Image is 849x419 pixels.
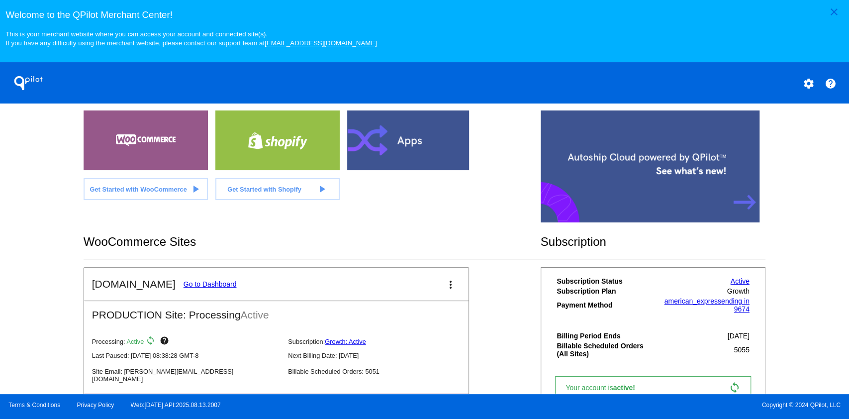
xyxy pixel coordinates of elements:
[90,186,187,193] span: Get Started with WooCommerce
[556,297,653,314] th: Payment Method
[227,186,301,193] span: Get Started with Shopify
[664,297,721,305] span: american_express
[189,183,201,195] mat-icon: play_arrow
[8,73,48,93] h1: QPilot
[241,309,269,320] span: Active
[84,235,541,249] h2: WooCommerce Sites
[92,352,280,359] p: Last Paused: [DATE] 08:38:28 GMT-8
[288,368,476,375] p: Billable Scheduled Orders: 5051
[288,352,476,359] p: Next Billing Date: [DATE]
[825,78,837,90] mat-icon: help
[433,402,841,409] span: Copyright © 2024 QPilot, LLC
[729,382,741,394] mat-icon: sync
[127,338,144,345] span: Active
[728,332,750,340] span: [DATE]
[159,336,171,348] mat-icon: help
[265,39,377,47] a: [EMAIL_ADDRESS][DOMAIN_NAME]
[727,287,750,295] span: Growth
[325,338,366,345] a: Growth: Active
[288,338,476,345] p: Subscription:
[556,331,653,340] th: Billing Period Ends
[77,402,114,409] a: Privacy Policy
[84,178,208,200] a: Get Started with WooCommerce
[556,287,653,296] th: Subscription Plan
[8,402,60,409] a: Terms & Conditions
[92,336,280,348] p: Processing:
[92,278,176,290] h2: [DOMAIN_NAME]
[734,346,749,354] span: 5055
[5,30,377,47] small: This is your merchant website where you can access your account and connected site(s). If you hav...
[555,376,751,399] a: Your account isactive! sync
[556,341,653,358] th: Billable Scheduled Orders (All Sites)
[828,6,840,18] mat-icon: close
[613,384,640,392] span: active!
[131,402,221,409] a: Web:[DATE] API:2025.08.13.2007
[215,178,340,200] a: Get Started with Shopify
[5,9,843,20] h3: Welcome to the QPilot Merchant Center!
[802,78,814,90] mat-icon: settings
[315,183,327,195] mat-icon: play_arrow
[556,277,653,286] th: Subscription Status
[664,297,749,313] a: american_expressending in 9674
[184,280,237,288] a: Go to Dashboard
[566,384,645,392] span: Your account is
[541,235,766,249] h2: Subscription
[445,279,457,291] mat-icon: more_vert
[84,301,469,321] h2: PRODUCTION Site: Processing
[92,368,280,383] p: Site Email: [PERSON_NAME][EMAIL_ADDRESS][DOMAIN_NAME]
[146,336,158,348] mat-icon: sync
[731,277,750,285] a: Active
